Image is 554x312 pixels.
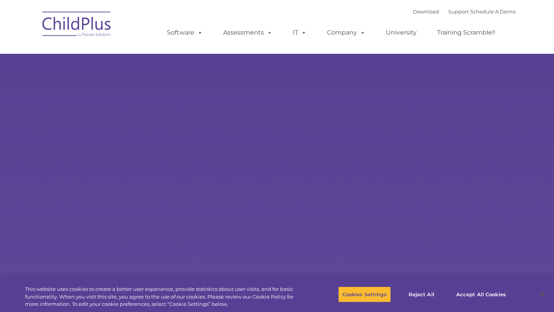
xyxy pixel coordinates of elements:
[448,8,469,15] a: Support
[470,8,516,15] a: Schedule A Demo
[397,286,446,302] button: Reject All
[25,285,305,308] div: This website uses cookies to create a better user experience, provide statistics about user visit...
[413,8,439,15] a: Download
[413,8,516,15] font: |
[319,25,373,40] a: Company
[533,286,550,303] button: Close
[378,25,424,40] a: University
[429,25,503,40] a: Training Scramble!!
[215,25,280,40] a: Assessments
[159,25,210,40] a: Software
[38,6,115,45] img: ChildPlus by Procare Solutions
[452,286,510,302] button: Accept All Cookies
[285,25,314,40] a: IT
[338,286,391,302] button: Cookies Settings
